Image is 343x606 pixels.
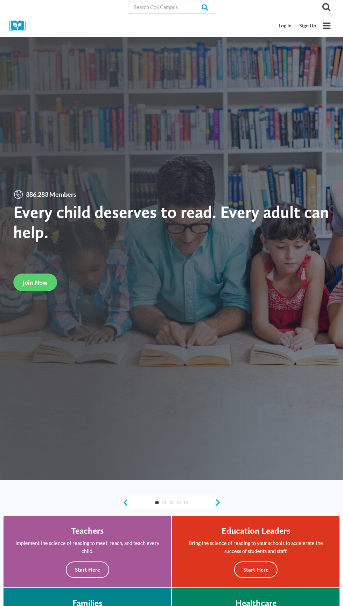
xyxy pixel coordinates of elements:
[234,561,278,578] button: Start Here
[177,501,181,505] a: 4
[23,189,79,200] span: 386,283 Members
[155,501,159,505] a: 1
[66,561,109,578] button: Start Here
[295,19,320,32] a: Sign Up
[181,539,330,555] p: Bring the science of reading to your schools to accelerate the success of students and staff.
[222,525,290,536] h4: Education Leaders
[129,1,214,14] input: Search Cox Campus
[13,274,57,291] a: Join Now
[13,539,162,555] p: Implement the science of reading to meet, reach, and teach every child.
[275,19,296,32] a: Log In
[119,496,224,510] div: content slider buttons
[23,279,48,286] span: Join Now
[162,501,166,505] a: 2
[172,516,339,587] a: Education Leaders Bring the science of reading to your schools to accelerate the success of stude...
[9,20,30,31] img: Cox Campus
[3,516,171,587] a: Teachers Implement the science of reading to meet, reach, and teach every child. Start Here
[320,19,334,33] button: Open menu
[119,499,128,506] a: previous
[275,19,320,32] nav: Secondary Mobile Navigation
[71,525,104,536] h4: Teachers
[13,202,329,242] strong: Every child deserves to read. Every adult can help.
[170,501,174,505] a: 3
[215,499,224,506] a: next
[184,501,188,505] a: 5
